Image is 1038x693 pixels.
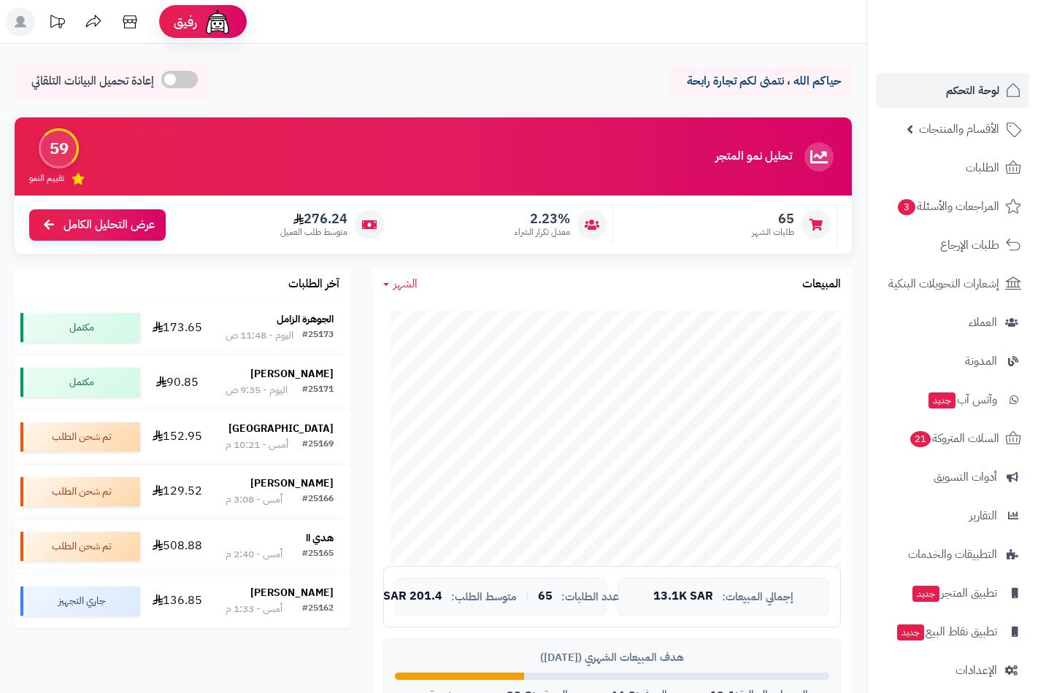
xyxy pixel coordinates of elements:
span: جديد [929,392,956,409]
span: السلات المتروكة [909,428,999,449]
td: 152.95 [146,410,209,464]
div: #25169 [302,438,334,452]
span: العملاء [969,312,997,333]
span: عرض التحليل الكامل [64,217,155,233]
div: مكتمل [20,313,140,342]
span: جديد [912,586,939,602]
span: الإعدادات [956,660,997,681]
td: 173.65 [146,301,209,355]
p: حياكم الله ، نتمنى لكم تجارة رابحة [680,73,841,90]
span: طلبات الإرجاع [940,235,999,255]
span: 276.24 [280,211,347,227]
div: تم شحن الطلب [20,477,140,506]
span: متوسط طلب العميل [280,226,347,239]
td: 508.88 [146,519,209,573]
span: جديد [897,624,924,640]
a: السلات المتروكة21 [876,421,1029,456]
span: إجمالي المبيعات: [722,591,793,603]
span: | [526,591,529,602]
strong: [PERSON_NAME] [250,585,334,600]
strong: الجوهرة الزامل [277,311,334,327]
span: معدل تكرار الشراء [515,226,570,239]
div: اليوم - 9:35 ص [226,383,288,398]
span: رفيق [174,13,197,31]
a: طلبات الإرجاع [876,228,1029,263]
td: 129.52 [146,465,209,519]
span: 21 [910,430,932,448]
a: تحديثات المنصة [39,7,75,40]
span: طلبات الشهر [752,226,794,239]
span: 65 [752,211,794,227]
div: تم شحن الطلب [20,422,140,452]
span: تقييم النمو [29,172,64,185]
a: الإعدادات [876,653,1029,688]
a: أدوات التسويق [876,460,1029,495]
h3: تحليل نمو المتجر [715,150,792,163]
div: #25166 [302,492,334,507]
div: أمس - 3:08 م [226,492,282,507]
div: أمس - 1:33 م [226,602,282,616]
div: أمس - 10:21 م [226,438,288,452]
img: logo-2.png [939,11,1024,42]
h3: آخر الطلبات [288,278,339,291]
span: 3 [897,198,916,216]
span: التطبيقات والخدمات [908,544,997,565]
div: اليوم - 11:48 ص [226,328,293,343]
a: تطبيق المتجرجديد [876,576,1029,611]
div: هدف المبيعات الشهري ([DATE]) [395,650,829,665]
span: لوحة التحكم [946,80,999,101]
a: الطلبات [876,150,1029,185]
span: 201.4 SAR [383,590,442,603]
div: #25165 [302,547,334,562]
span: 65 [538,590,553,603]
div: #25173 [302,328,334,343]
span: 13.1K SAR [653,590,713,603]
span: الطلبات [966,158,999,178]
span: 2.23% [515,211,570,227]
span: تطبيق المتجر [911,583,997,603]
a: التقارير [876,498,1029,533]
a: الشهر [383,276,418,293]
a: المدونة [876,344,1029,379]
a: وآتس آبجديد [876,382,1029,417]
strong: [GEOGRAPHIC_DATA] [228,421,334,436]
span: تطبيق نقاط البيع [896,622,997,642]
span: متوسط الطلب: [451,591,517,603]
img: ai-face.png [203,7,232,36]
span: المراجعات والأسئلة [896,196,999,217]
span: الأقسام والمنتجات [919,119,999,139]
strong: [PERSON_NAME] [250,366,334,382]
span: عدد الطلبات: [561,591,619,603]
strong: [PERSON_NAME] [250,476,334,491]
span: المدونة [965,351,997,371]
a: لوحة التحكم [876,73,1029,108]
strong: هدي اا [306,530,334,546]
td: 136.85 [146,574,209,628]
div: مكتمل [20,368,140,397]
a: المراجعات والأسئلة3 [876,189,1029,224]
div: أمس - 2:40 م [226,547,282,562]
div: #25162 [302,602,334,616]
div: جاري التجهيز [20,586,140,616]
div: تم شحن الطلب [20,532,140,561]
a: عرض التحليل الكامل [29,209,166,241]
span: الشهر [393,275,418,293]
a: تطبيق نقاط البيعجديد [876,614,1029,649]
span: إعادة تحميل البيانات التلقائي [31,73,154,90]
span: إشعارات التحويلات البنكية [888,274,999,294]
span: التقارير [969,506,997,526]
span: وآتس آب [927,390,997,410]
td: 90.85 [146,355,209,409]
span: أدوات التسويق [934,467,997,487]
a: العملاء [876,305,1029,340]
a: إشعارات التحويلات البنكية [876,266,1029,301]
div: #25171 [302,383,334,398]
a: التطبيقات والخدمات [876,537,1029,572]
h3: المبيعات [802,278,841,291]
